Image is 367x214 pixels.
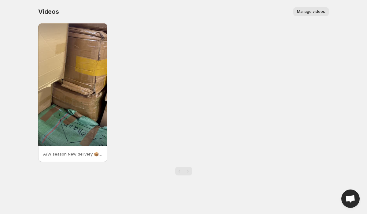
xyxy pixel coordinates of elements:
[175,167,192,175] nav: Pagination
[297,9,325,14] span: Manage videos
[38,8,59,15] span: Videos
[293,7,329,16] button: Manage videos
[43,151,102,157] p: A/W season New delivery 📦 in [DEMOGRAPHIC_DATA] !!! It’s going to be a busy week
[341,190,360,208] div: Open chat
